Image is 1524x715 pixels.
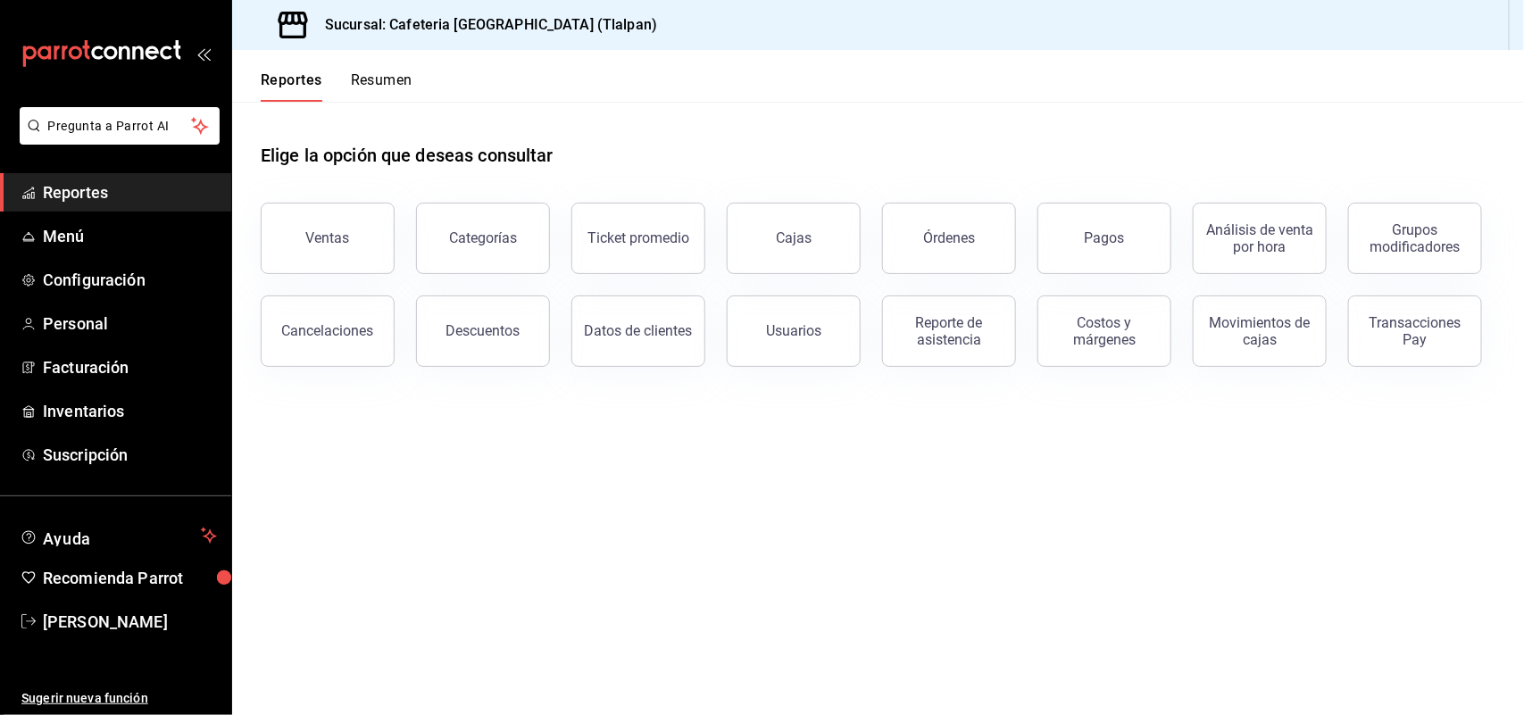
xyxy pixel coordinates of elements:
[43,312,217,336] span: Personal
[43,399,217,423] span: Inventarios
[416,203,550,274] button: Categorías
[766,322,821,339] div: Usuarios
[727,295,861,367] button: Usuarios
[587,229,689,246] div: Ticket promedio
[306,229,350,246] div: Ventas
[1204,221,1315,255] div: Análisis de venta por hora
[48,117,192,136] span: Pregunta a Parrot AI
[20,107,220,145] button: Pregunta a Parrot AI
[43,268,217,292] span: Configuración
[1193,295,1327,367] button: Movimientos de cajas
[585,322,693,339] div: Datos de clientes
[882,295,1016,367] button: Reporte de asistencia
[1193,203,1327,274] button: Análisis de venta por hora
[261,71,412,102] div: navigation tabs
[446,322,520,339] div: Descuentos
[351,71,412,102] button: Resumen
[1348,295,1482,367] button: Transacciones Pay
[43,180,217,204] span: Reportes
[727,203,861,274] button: Cajas
[1360,314,1470,348] div: Transacciones Pay
[449,229,517,246] div: Categorías
[43,566,217,590] span: Recomienda Parrot
[261,295,395,367] button: Cancelaciones
[1204,314,1315,348] div: Movimientos de cajas
[571,295,705,367] button: Datos de clientes
[12,129,220,148] a: Pregunta a Parrot AI
[1085,229,1125,246] div: Pagos
[43,224,217,248] span: Menú
[1049,314,1160,348] div: Costos y márgenes
[1348,203,1482,274] button: Grupos modificadores
[282,322,374,339] div: Cancelaciones
[196,46,211,61] button: open_drawer_menu
[894,314,1004,348] div: Reporte de asistencia
[261,203,395,274] button: Ventas
[261,71,322,102] button: Reportes
[776,229,812,246] div: Cajas
[311,14,657,36] h3: Sucursal: Cafeteria [GEOGRAPHIC_DATA] (Tlalpan)
[571,203,705,274] button: Ticket promedio
[1037,295,1171,367] button: Costos y márgenes
[1037,203,1171,274] button: Pagos
[43,443,217,467] span: Suscripción
[43,610,217,634] span: [PERSON_NAME]
[43,525,194,546] span: Ayuda
[416,295,550,367] button: Descuentos
[43,355,217,379] span: Facturación
[1360,221,1470,255] div: Grupos modificadores
[923,229,975,246] div: Órdenes
[882,203,1016,274] button: Órdenes
[261,142,554,169] h1: Elige la opción que deseas consultar
[21,689,217,708] span: Sugerir nueva función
